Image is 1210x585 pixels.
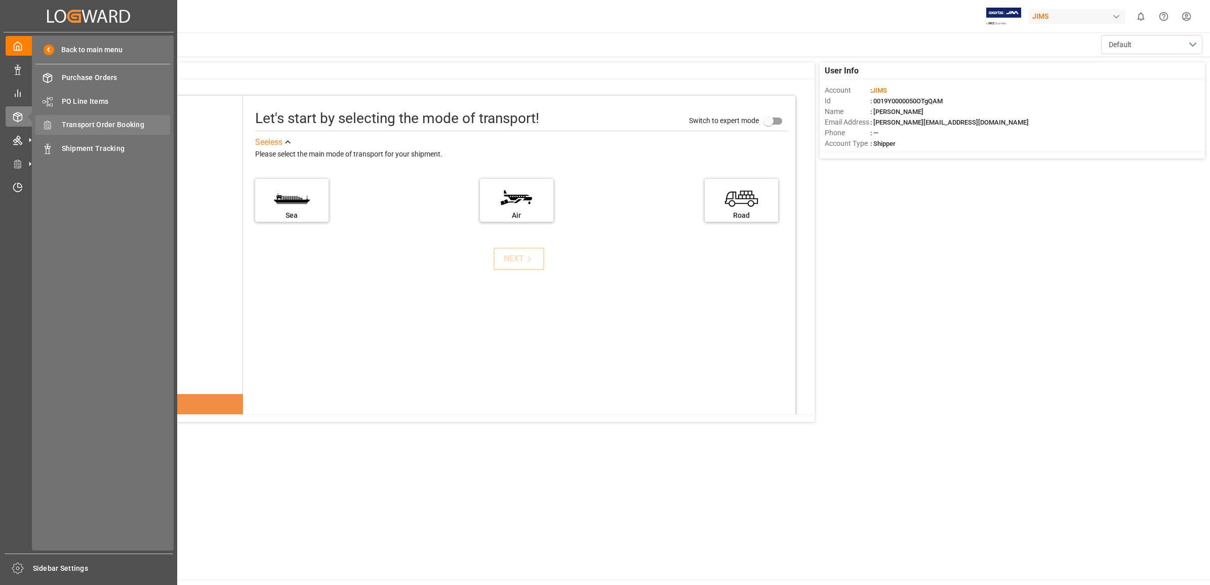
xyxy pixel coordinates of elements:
div: See less [255,136,283,148]
span: : [870,87,887,94]
span: : 0019Y0000050OTgQAM [870,97,943,105]
span: Account [825,85,870,96]
span: : [PERSON_NAME][EMAIL_ADDRESS][DOMAIN_NAME] [870,119,1029,126]
span: Id [825,96,870,106]
span: Back to main menu [54,45,123,55]
span: Email Address [825,117,870,128]
img: Exertis%20JAM%20-%20Email%20Logo.jpg_1722504956.jpg [986,8,1021,25]
a: Shipment Tracking [35,138,170,158]
a: Data Management [6,59,172,79]
div: Road [710,210,773,221]
span: Phone [825,128,870,138]
span: Transport Order Booking [62,120,171,130]
a: My Cockpit [6,36,172,56]
span: User Info [825,65,859,77]
span: Name [825,106,870,117]
span: Switch to expert mode [689,116,759,125]
div: Please select the main mode of transport for your shipment. [255,148,788,161]
div: Sea [260,210,324,221]
button: open menu [1101,35,1202,54]
div: Air [485,210,548,221]
span: : Shipper [870,140,896,147]
span: Shipment Tracking [62,143,171,154]
span: : — [870,129,878,137]
span: : [PERSON_NAME] [870,108,923,115]
a: My Reports [6,83,172,103]
span: Default [1109,40,1132,50]
a: Timeslot Management V2 [6,177,172,197]
span: Account Type [825,138,870,149]
button: NEXT [494,248,544,270]
a: Purchase Orders [35,68,170,88]
span: PO Line Items [62,96,171,107]
a: Transport Order Booking [35,115,170,135]
div: Let's start by selecting the mode of transport! [255,108,539,129]
span: Purchase Orders [62,72,171,83]
span: Sidebar Settings [33,563,173,574]
span: JIMS [872,87,887,94]
a: PO Line Items [35,91,170,111]
div: NEXT [504,253,535,265]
